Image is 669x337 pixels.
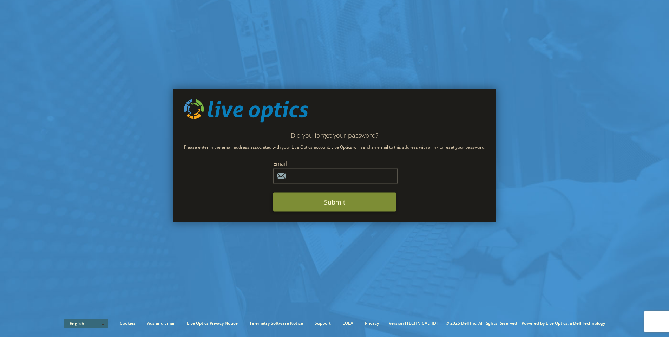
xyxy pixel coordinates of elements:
a: EULA [337,319,359,327]
img: live_optics_svg.svg [184,99,308,123]
label: Email [273,160,396,167]
p: Please enter in the email address associated with your Live Optics account. Live Optics will send... [184,143,485,151]
li: Powered by Live Optics, a Dell Technology [522,319,605,327]
button: Submit [273,192,396,211]
li: © 2025 Dell Inc. All Rights Reserved [442,319,520,327]
a: Telemetry Software Notice [244,319,308,327]
a: Live Optics Privacy Notice [182,319,243,327]
a: Support [309,319,336,327]
li: Version [TECHNICAL_ID] [385,319,441,327]
a: Ads and Email [142,319,181,327]
h2: Did you forget your password? [184,131,485,139]
a: Cookies [114,319,141,327]
a: Privacy [360,319,384,327]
